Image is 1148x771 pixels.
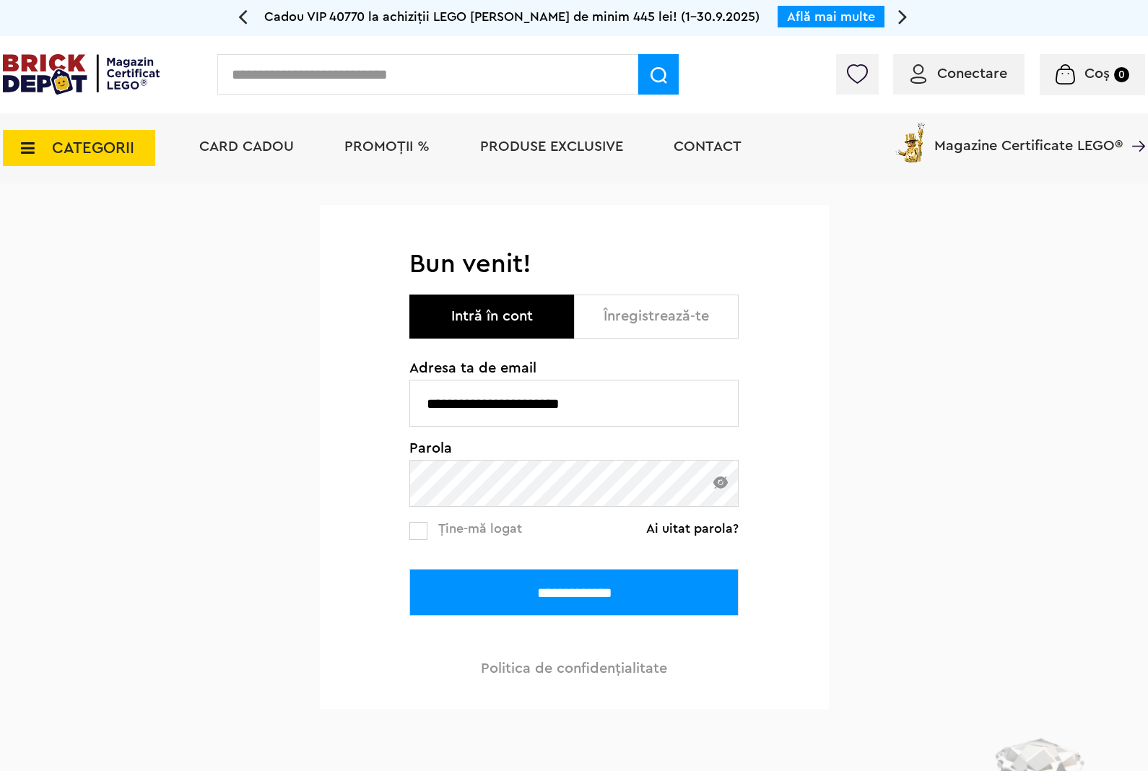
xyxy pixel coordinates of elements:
[646,521,739,536] a: Ai uitat parola?
[481,661,667,676] a: Politica de confidenţialitate
[937,66,1007,81] span: Conectare
[674,139,742,154] a: Contact
[574,295,739,339] button: Înregistrează-te
[480,139,623,154] a: Produse exclusive
[787,10,875,23] a: Află mai multe
[344,139,430,154] a: PROMOȚII %
[1084,66,1110,81] span: Coș
[1123,120,1145,134] a: Magazine Certificate LEGO®
[934,120,1123,153] span: Magazine Certificate LEGO®
[438,522,522,535] span: Ține-mă logat
[409,361,739,375] span: Adresa ta de email
[52,140,134,156] span: CATEGORII
[264,10,760,23] span: Cadou VIP 40770 la achiziții LEGO [PERSON_NAME] de minim 445 lei! (1-30.9.2025)
[409,441,739,456] span: Parola
[409,248,739,280] h1: Bun venit!
[199,139,294,154] a: Card Cadou
[1114,67,1129,82] small: 0
[409,295,574,339] button: Intră în cont
[910,66,1007,81] a: Conectare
